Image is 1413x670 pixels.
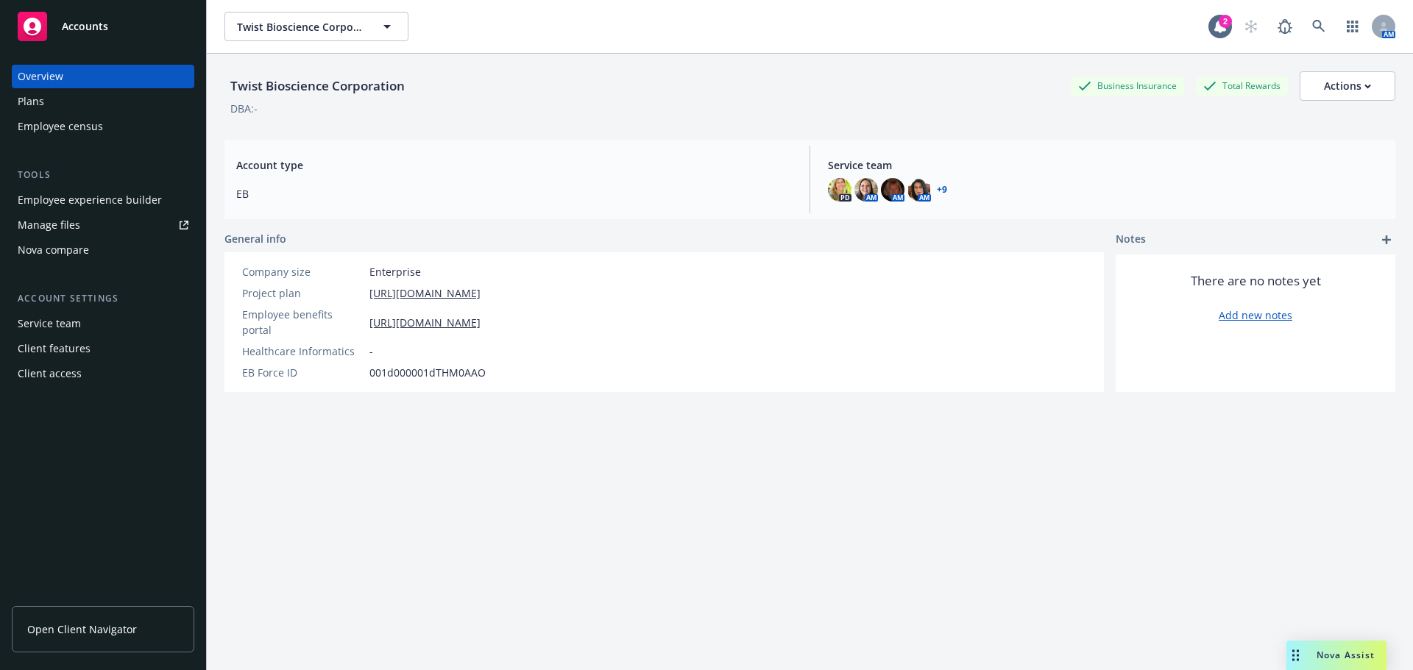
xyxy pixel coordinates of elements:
a: Plans [12,90,194,113]
a: Nova compare [12,238,194,262]
div: Business Insurance [1071,76,1184,95]
div: Employee experience builder [18,188,162,212]
button: Twist Bioscience Corporation [224,12,408,41]
div: DBA: - [230,101,258,116]
div: Overview [18,65,63,88]
span: EB [236,186,792,202]
a: Start snowing [1236,12,1266,41]
a: Add new notes [1219,307,1292,323]
a: Report a Bug [1270,12,1300,41]
a: Overview [12,65,194,88]
div: Drag to move [1286,641,1305,670]
span: Notes [1116,231,1146,249]
img: photo [854,178,878,202]
div: Total Rewards [1196,76,1288,95]
a: Client access [12,362,194,385]
span: Open Client Navigator [27,621,137,637]
a: Employee experience builder [12,188,194,212]
a: Accounts [12,6,194,47]
div: Client access [18,362,82,385]
a: Client features [12,337,194,360]
div: Employee benefits portal [242,307,364,338]
span: Service team [828,157,1384,173]
span: Nova Assist [1317,649,1375,661]
button: Nova Assist [1286,641,1387,670]
div: Actions [1324,72,1371,100]
div: EB Force ID [242,365,364,380]
div: Account settings [12,291,194,306]
a: add [1378,231,1395,249]
span: 001d000001dTHM0AAO [369,365,486,380]
span: Account type [236,157,792,173]
span: - [369,343,373,359]
span: Enterprise [369,264,421,279]
img: photo [881,178,904,202]
div: Company size [242,264,364,279]
button: Actions [1300,71,1395,101]
div: Employee census [18,115,103,138]
a: Employee census [12,115,194,138]
div: Nova compare [18,238,89,262]
a: Service team [12,312,194,335]
span: General info [224,231,286,246]
div: Healthcare Informatics [242,343,364,359]
div: Service team [18,312,81,335]
a: Search [1304,12,1334,41]
img: photo [828,178,851,202]
span: Accounts [62,21,108,32]
a: Switch app [1338,12,1367,41]
a: +9 [937,185,947,194]
div: Project plan [242,285,364,301]
div: Plans [18,90,44,113]
div: Tools [12,168,194,182]
img: photo [907,178,931,202]
a: [URL][DOMAIN_NAME] [369,285,481,301]
div: Twist Bioscience Corporation [224,76,411,96]
a: [URL][DOMAIN_NAME] [369,315,481,330]
a: Manage files [12,213,194,237]
div: Manage files [18,213,80,237]
div: 2 [1219,15,1232,28]
div: Client features [18,337,91,360]
span: Twist Bioscience Corporation [237,19,364,35]
span: There are no notes yet [1191,272,1321,290]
